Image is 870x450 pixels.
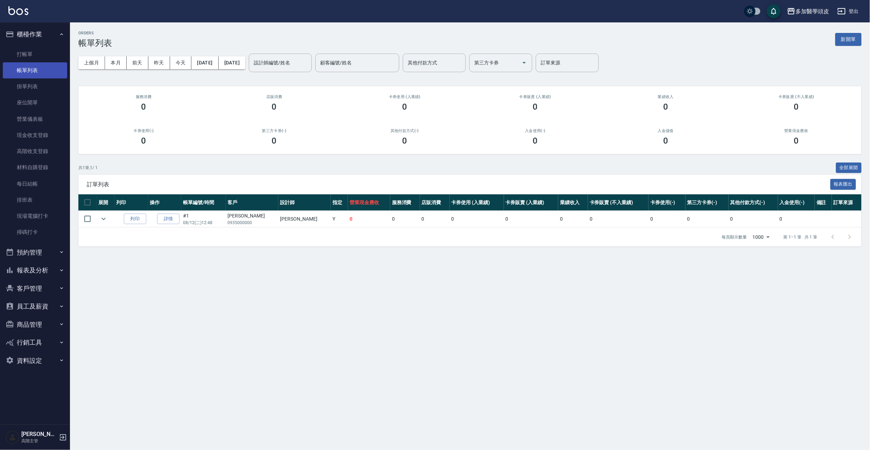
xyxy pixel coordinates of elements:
[835,5,862,18] button: 登出
[830,179,856,190] button: 報表匯出
[141,136,146,146] h3: 0
[181,194,226,211] th: 帳單編號/時間
[21,438,57,444] p: 高階主管
[3,333,67,352] button: 行銷工具
[478,95,592,99] h2: 卡券販賣 (入業績)
[835,33,862,46] button: 新開單
[3,159,67,175] a: 材料自購登錄
[784,4,832,19] button: 多加醫學頭皮
[402,102,407,112] h3: 0
[588,194,648,211] th: 卡券販賣 (不入業績)
[533,102,538,112] h3: 0
[348,194,390,211] th: 營業現金應收
[686,211,729,227] td: 0
[558,211,588,227] td: 0
[181,211,226,227] td: #1
[115,194,148,211] th: 列印
[795,7,829,16] div: 多加醫學頭皮
[278,194,331,211] th: 設計師
[272,102,277,112] h3: 0
[478,129,592,133] h2: 入金使用(-)
[609,95,723,99] h2: 業績收入
[3,176,67,192] a: 每日結帳
[519,57,530,68] button: Open
[3,243,67,262] button: 預約管理
[3,95,67,111] a: 座位開單
[3,46,67,62] a: 打帳單
[815,194,832,211] th: 備註
[348,129,462,133] h2: 其他付款方式(-)
[157,214,180,224] a: 詳情
[3,208,67,224] a: 現場電腦打卡
[331,211,348,227] td: Y
[739,129,853,133] h2: 營業現金應收
[87,129,201,133] h2: 卡券使用(-)
[558,194,588,211] th: 業績收入
[648,194,685,211] th: 卡券使用(-)
[784,234,818,240] p: 第 1–1 筆 共 1 筆
[87,95,201,99] h3: 服務消費
[504,194,558,211] th: 卡券販賣 (入業績)
[739,95,853,99] h2: 卡券販賣 (不入業績)
[227,220,276,226] p: 0935000000
[3,352,67,370] button: 資料設定
[729,211,778,227] td: 0
[767,4,781,18] button: save
[835,36,862,42] a: 新開單
[97,194,115,211] th: 展開
[183,220,224,226] p: 08/12 (二) 12:48
[219,56,245,69] button: [DATE]
[832,194,862,211] th: 訂單來源
[331,194,348,211] th: 指定
[533,136,538,146] h3: 0
[148,56,170,69] button: 昨天
[78,31,112,35] h2: ORDERS
[722,234,747,240] p: 每頁顯示數量
[729,194,778,211] th: 其他付款方式(-)
[3,316,67,334] button: 商品管理
[450,194,504,211] th: 卡券使用 (入業績)
[402,136,407,146] h3: 0
[450,211,504,227] td: 0
[124,214,146,224] button: 列印
[348,211,390,227] td: 0
[21,431,57,438] h5: [PERSON_NAME]
[648,211,685,227] td: 0
[3,62,67,78] a: 帳單列表
[778,211,815,227] td: 0
[3,78,67,95] a: 掛單列表
[78,56,105,69] button: 上個月
[3,192,67,208] a: 排班表
[227,212,276,220] div: [PERSON_NAME]
[420,211,450,227] td: 0
[348,95,462,99] h2: 卡券使用 (入業績)
[3,224,67,240] a: 掃碼打卡
[105,56,127,69] button: 本月
[127,56,148,69] button: 前天
[420,194,450,211] th: 店販消費
[3,25,67,43] button: 櫃檯作業
[778,194,815,211] th: 入金使用(-)
[588,211,648,227] td: 0
[217,129,331,133] h2: 第三方卡券(-)
[390,194,420,211] th: 服務消費
[504,211,558,227] td: 0
[3,279,67,298] button: 客戶管理
[686,194,729,211] th: 第三方卡券(-)
[3,111,67,127] a: 營業儀表板
[87,181,830,188] span: 訂單列表
[78,165,98,171] p: 共 1 筆, 1 / 1
[3,297,67,316] button: 員工及薪資
[226,194,278,211] th: 客戶
[3,127,67,143] a: 現金收支登錄
[664,136,668,146] h3: 0
[390,211,420,227] td: 0
[278,211,331,227] td: [PERSON_NAME]
[794,102,799,112] h3: 0
[830,181,856,187] a: 報表匯出
[217,95,331,99] h2: 店販消費
[148,194,181,211] th: 操作
[78,38,112,48] h3: 帳單列表
[664,102,668,112] h3: 0
[191,56,218,69] button: [DATE]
